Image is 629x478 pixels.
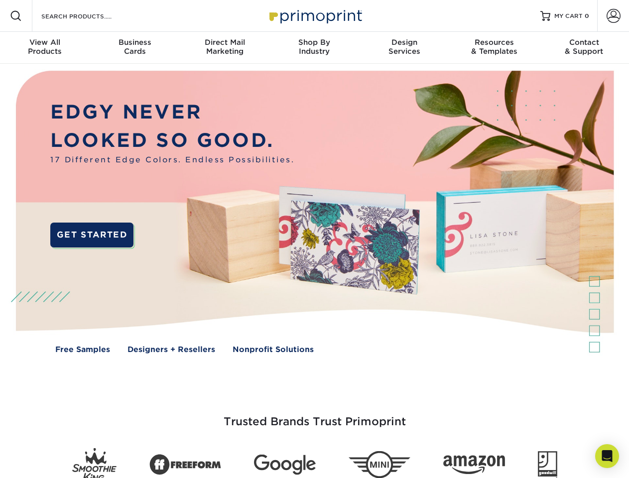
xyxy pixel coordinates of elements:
div: & Templates [449,38,539,56]
a: Direct MailMarketing [180,32,269,64]
input: SEARCH PRODUCTS..... [40,10,137,22]
div: Marketing [180,38,269,56]
span: Business [90,38,179,47]
a: Contact& Support [539,32,629,64]
div: Open Intercom Messenger [595,444,619,468]
span: Shop By [269,38,359,47]
a: Resources& Templates [449,32,539,64]
span: Resources [449,38,539,47]
div: Industry [269,38,359,56]
img: Amazon [443,456,505,475]
a: Free Samples [55,344,110,356]
p: EDGY NEVER [50,98,294,126]
iframe: Google Customer Reviews [2,448,85,475]
span: Design [360,38,449,47]
img: Goodwill [538,451,557,478]
a: BusinessCards [90,32,179,64]
a: Designers + Resellers [127,344,215,356]
span: 17 Different Edge Colors. Endless Possibilities. [50,154,294,166]
img: Google [254,455,316,475]
p: LOOKED SO GOOD. [50,126,294,155]
div: Services [360,38,449,56]
a: DesignServices [360,32,449,64]
div: & Support [539,38,629,56]
a: Shop ByIndustry [269,32,359,64]
span: MY CART [554,12,583,20]
div: Cards [90,38,179,56]
span: 0 [585,12,589,19]
h3: Trusted Brands Trust Primoprint [23,391,606,440]
img: Primoprint [265,5,365,26]
span: Direct Mail [180,38,269,47]
a: Nonprofit Solutions [233,344,314,356]
a: GET STARTED [50,223,133,247]
span: Contact [539,38,629,47]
